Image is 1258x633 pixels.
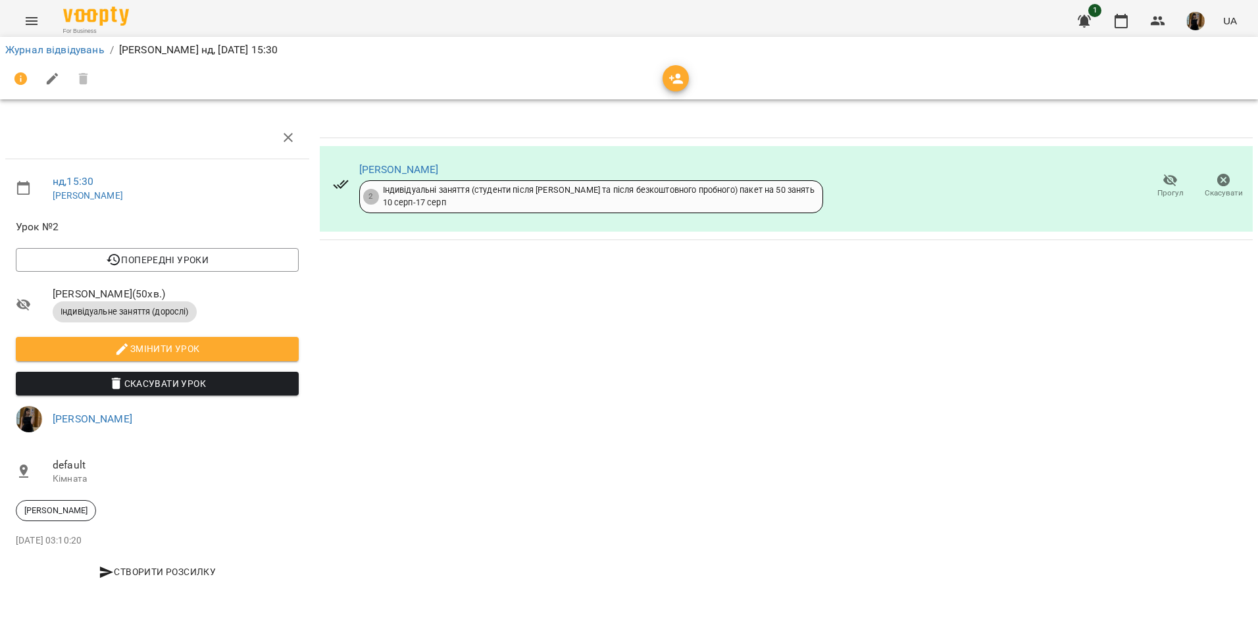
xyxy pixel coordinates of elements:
img: 283d04c281e4d03bc9b10f0e1c453e6b.jpg [16,406,42,432]
span: 1 [1088,4,1101,17]
img: Voopty Logo [63,7,129,26]
button: Попередні уроки [16,248,299,272]
a: нд , 15:30 [53,175,93,188]
div: 2 [363,189,379,205]
span: For Business [63,27,129,36]
span: Урок №2 [16,219,299,235]
nav: breadcrumb [5,42,1253,58]
button: Змінити урок [16,337,299,361]
span: UA [1223,14,1237,28]
a: Журнал відвідувань [5,43,105,56]
span: Індивідуальне заняття (дорослі) [53,306,197,318]
span: [PERSON_NAME] ( 50 хв. ) [53,286,299,302]
a: [PERSON_NAME] [53,413,132,425]
a: [PERSON_NAME] [53,190,123,201]
button: Створити розсилку [16,560,299,584]
div: [PERSON_NAME] [16,500,96,521]
span: Створити розсилку [21,564,293,580]
div: Індивідуальні заняття (студенти після [PERSON_NAME] та після безкоштовного пробного) пакет на 50 ... [383,184,815,209]
p: [PERSON_NAME] нд, [DATE] 15:30 [119,42,278,58]
p: Кімната [53,472,299,486]
p: [DATE] 03:10:20 [16,534,299,547]
span: Прогул [1157,188,1184,199]
span: Скасувати Урок [26,376,288,392]
button: Скасувати Урок [16,372,299,395]
li: / [110,42,114,58]
span: Змінити урок [26,341,288,357]
button: Прогул [1144,168,1197,205]
button: Скасувати [1197,168,1250,205]
button: Menu [16,5,47,37]
a: [PERSON_NAME] [359,163,439,176]
img: 283d04c281e4d03bc9b10f0e1c453e6b.jpg [1186,12,1205,30]
span: [PERSON_NAME] [16,505,95,517]
span: Скасувати [1205,188,1243,199]
span: Попередні уроки [26,252,288,268]
span: default [53,457,299,473]
button: UA [1218,9,1242,33]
